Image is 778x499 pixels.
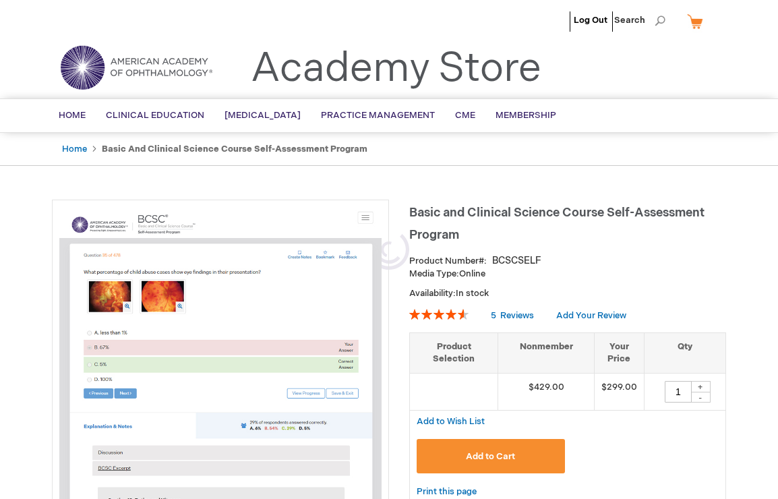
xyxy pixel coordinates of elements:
span: Home [59,110,86,121]
span: Search [614,7,665,34]
th: Nonmember [498,332,595,373]
span: Clinical Education [106,110,204,121]
div: + [690,381,711,392]
span: Reviews [500,310,534,321]
span: Add to Cart [466,451,515,462]
strong: Basic and Clinical Science Course Self-Assessment Program [102,144,367,154]
a: Log Out [574,15,607,26]
th: Product Selection [410,332,498,373]
div: - [690,392,711,403]
span: Add to Wish List [417,416,485,427]
a: Home [62,144,87,154]
a: 5 Reviews [491,310,536,321]
strong: Product Number [409,256,487,266]
button: Add to Cart [417,439,565,473]
p: Availability: [409,287,726,300]
div: BCSCSELF [492,254,541,268]
td: $299.00 [594,373,644,410]
span: 5 [491,310,496,321]
td: $429.00 [498,373,595,410]
span: [MEDICAL_DATA] [225,110,301,121]
th: Your Price [594,332,644,373]
a: Academy Store [251,45,541,93]
span: CME [455,110,475,121]
p: Online [409,268,726,281]
span: Basic and Clinical Science Course Self-Assessment Program [409,206,705,242]
input: Qty [665,381,692,403]
span: In stock [456,288,489,299]
span: Membership [496,110,556,121]
a: Add Your Review [556,310,626,321]
strong: Media Type: [409,268,459,279]
a: Add to Wish List [417,415,485,427]
span: Practice Management [321,110,435,121]
th: Qty [644,332,725,373]
div: 92% [409,309,469,320]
